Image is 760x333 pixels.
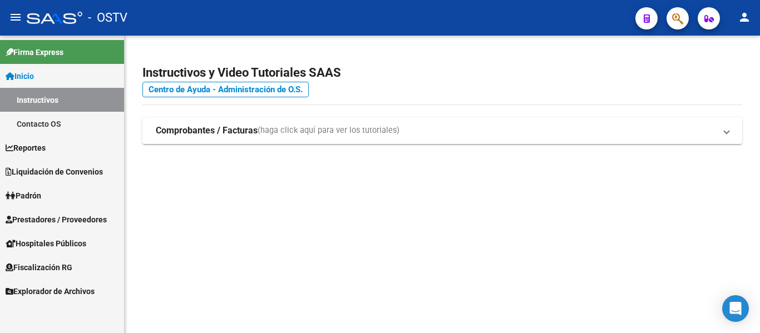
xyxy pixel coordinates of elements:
[6,190,41,202] span: Padrón
[6,166,103,178] span: Liquidación de Convenios
[156,125,258,137] strong: Comprobantes / Facturas
[6,142,46,154] span: Reportes
[6,213,107,226] span: Prestadores / Proveedores
[6,285,95,297] span: Explorador de Archivos
[142,82,309,97] a: Centro de Ayuda - Administración de O.S.
[6,261,72,274] span: Fiscalización RG
[738,11,751,24] mat-icon: person
[6,70,34,82] span: Inicio
[6,237,86,250] span: Hospitales Públicos
[722,295,749,322] div: Open Intercom Messenger
[9,11,22,24] mat-icon: menu
[142,62,742,83] h2: Instructivos y Video Tutoriales SAAS
[142,117,742,144] mat-expansion-panel-header: Comprobantes / Facturas(haga click aquí para ver los tutoriales)
[88,6,127,30] span: - OSTV
[6,46,63,58] span: Firma Express
[258,125,399,137] span: (haga click aquí para ver los tutoriales)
